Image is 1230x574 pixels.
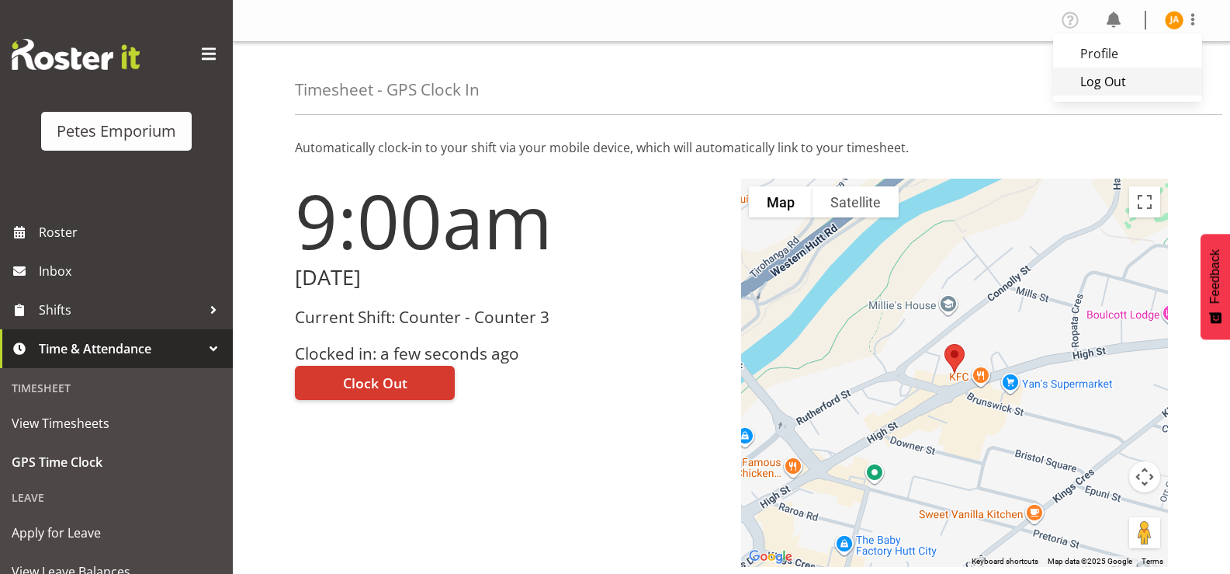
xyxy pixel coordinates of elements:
[1208,249,1222,304] span: Feedback
[39,259,225,283] span: Inbox
[295,345,722,363] h3: Clocked in: a few seconds ago
[1048,557,1132,565] span: Map data ©2025 Google
[4,482,229,513] div: Leave
[972,556,1038,567] button: Keyboard shortcuts
[12,39,140,70] img: Rosterit website logo
[749,186,812,217] button: Show street map
[812,186,899,217] button: Show satellite imagery
[4,372,229,404] div: Timesheet
[745,547,796,567] a: Open this area in Google Maps (opens a new window)
[1142,557,1163,565] a: Terms (opens in new tab)
[1053,68,1202,96] a: Log Out
[295,366,455,400] button: Clock Out
[39,298,202,322] span: Shifts
[295,308,722,326] h3: Current Shift: Counter - Counter 3
[1129,186,1160,217] button: Toggle fullscreen view
[12,451,221,474] span: GPS Time Clock
[4,513,229,552] a: Apply for Leave
[1129,517,1160,548] button: Drag Pegman onto the map to open Street View
[1129,461,1160,492] button: Map camera controls
[295,266,722,290] h2: [DATE]
[1053,40,1202,68] a: Profile
[57,120,176,143] div: Petes Emporium
[12,412,221,435] span: View Timesheets
[1165,11,1183,30] img: jeseryl-armstrong10788.jpg
[1201,234,1230,339] button: Feedback - Show survey
[295,179,722,263] h1: 9:00am
[4,443,229,482] a: GPS Time Clock
[39,221,225,244] span: Roster
[295,81,480,99] h4: Timesheet - GPS Clock In
[4,404,229,443] a: View Timesheets
[12,521,221,544] span: Apply for Leave
[343,373,407,393] span: Clock Out
[295,138,1168,157] p: Automatically clock-in to your shift via your mobile device, which will automatically link to you...
[745,547,796,567] img: Google
[39,337,202,360] span: Time & Attendance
